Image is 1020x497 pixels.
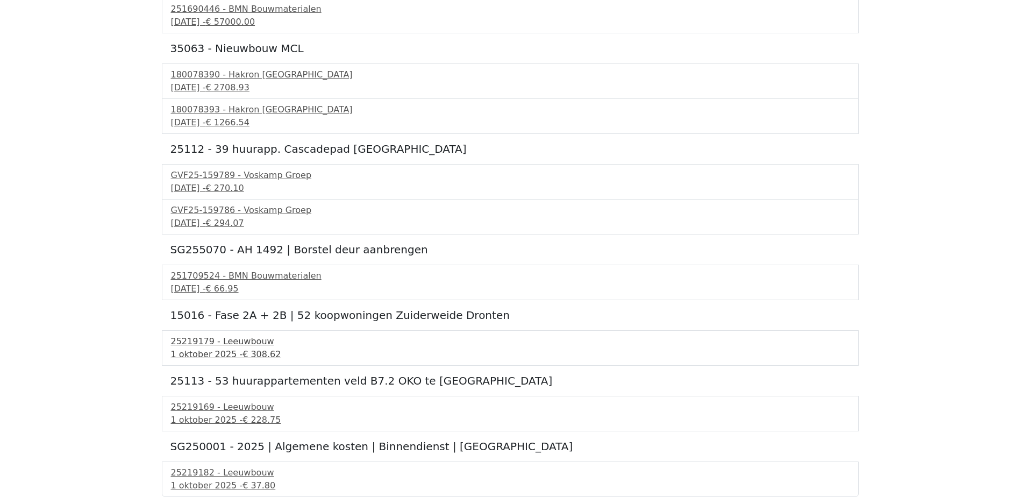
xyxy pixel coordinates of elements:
[171,348,850,361] div: 1 oktober 2025 -
[171,182,850,195] div: [DATE] -
[171,335,850,361] a: 25219179 - Leeuwbouw1 oktober 2025 -€ 308.62
[171,3,850,29] a: 251690446 - BMN Bouwmaterialen[DATE] -€ 57000.00
[205,82,249,93] span: € 2708.93
[205,218,244,228] span: € 294.07
[171,269,850,282] div: 251709524 - BMN Bouwmaterialen
[170,42,850,55] h5: 35063 - Nieuwbouw MCL
[242,415,281,425] span: € 228.75
[171,414,850,427] div: 1 oktober 2025 -
[205,183,244,193] span: € 270.10
[170,374,850,387] h5: 25113 - 53 huurappartementen veld B7.2 OKO te [GEOGRAPHIC_DATA]
[205,283,238,294] span: € 66.95
[170,143,850,155] h5: 25112 - 39 huurapp. Cascadepad [GEOGRAPHIC_DATA]
[171,68,850,81] div: 180078390 - Hakron [GEOGRAPHIC_DATA]
[170,243,850,256] h5: SG255070 - AH 1492 | Borstel deur aanbrengen
[171,103,850,129] a: 180078393 - Hakron [GEOGRAPHIC_DATA][DATE] -€ 1266.54
[171,16,850,29] div: [DATE] -
[171,204,850,217] div: GVF25-159786 - Voskamp Groep
[171,3,850,16] div: 251690446 - BMN Bouwmaterialen
[171,401,850,414] div: 25219169 - Leeuwbouw
[171,169,850,182] div: GVF25-159789 - Voskamp Groep
[242,480,275,491] span: € 37.80
[171,479,850,492] div: 1 oktober 2025 -
[171,401,850,427] a: 25219169 - Leeuwbouw1 oktober 2025 -€ 228.75
[171,169,850,195] a: GVF25-159789 - Voskamp Groep[DATE] -€ 270.10
[171,116,850,129] div: [DATE] -
[171,81,850,94] div: [DATE] -
[170,309,850,322] h5: 15016 - Fase 2A + 2B | 52 koopwoningen Zuiderweide Dronten
[205,117,249,127] span: € 1266.54
[171,466,850,492] a: 25219182 - Leeuwbouw1 oktober 2025 -€ 37.80
[171,217,850,230] div: [DATE] -
[171,204,850,230] a: GVF25-159786 - Voskamp Groep[DATE] -€ 294.07
[171,335,850,348] div: 25219179 - Leeuwbouw
[171,68,850,94] a: 180078390 - Hakron [GEOGRAPHIC_DATA][DATE] -€ 2708.93
[171,466,850,479] div: 25219182 - Leeuwbouw
[205,17,255,27] span: € 57000.00
[171,282,850,295] div: [DATE] -
[171,269,850,295] a: 251709524 - BMN Bouwmaterialen[DATE] -€ 66.95
[242,349,281,359] span: € 308.62
[170,440,850,453] h5: SG250001 - 2025 | Algemene kosten | Binnendienst | [GEOGRAPHIC_DATA]
[171,103,850,116] div: 180078393 - Hakron [GEOGRAPHIC_DATA]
